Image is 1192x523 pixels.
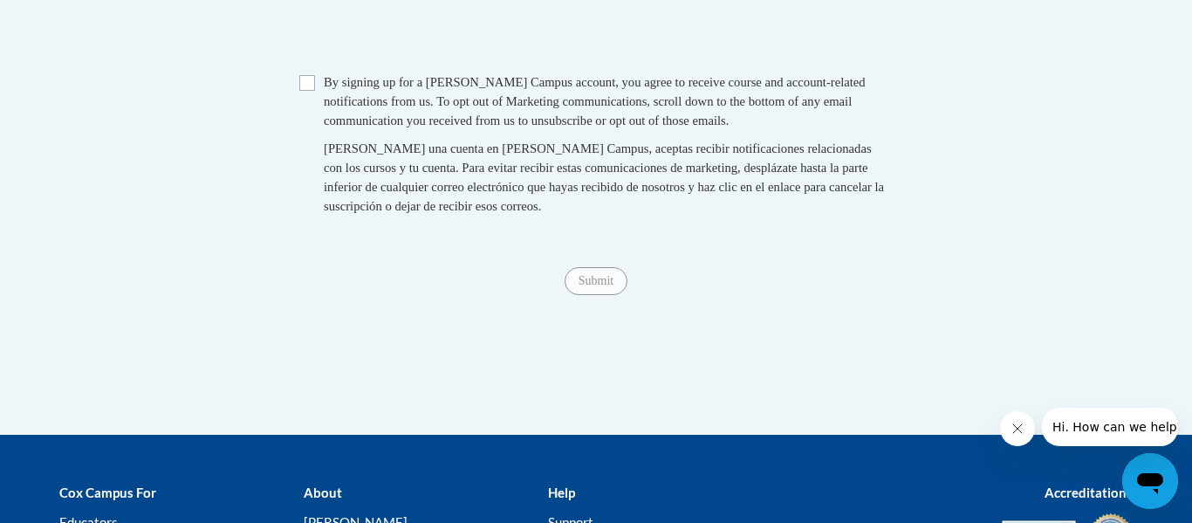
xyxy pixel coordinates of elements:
iframe: Message from company [1042,408,1178,446]
input: Submit [565,267,627,295]
span: Hi. How can we help? [10,12,141,26]
b: About [304,485,342,500]
iframe: Button to launch messaging window [1122,453,1178,509]
span: By signing up for a [PERSON_NAME] Campus account, you agree to receive course and account-related... [324,75,866,127]
b: Cox Campus For [59,485,156,500]
b: Accreditations [1045,485,1133,500]
span: [PERSON_NAME] una cuenta en [PERSON_NAME] Campus, aceptas recibir notificaciones relacionadas con... [324,141,884,213]
iframe: Close message [1000,411,1035,446]
b: Help [548,485,575,500]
